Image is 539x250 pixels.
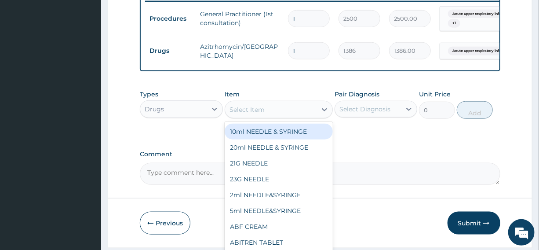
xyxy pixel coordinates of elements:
[229,105,265,114] div: Select Item
[457,101,493,119] button: Add
[16,44,36,66] img: d_794563401_company_1708531726252_794563401
[46,49,148,61] div: Chat with us now
[140,151,500,158] label: Comment
[4,161,168,192] textarea: Type your message and hit 'Enter'
[145,11,196,27] td: Procedures
[145,105,164,114] div: Drugs
[339,105,391,114] div: Select Diagnosis
[225,203,333,219] div: 5ml NEEDLE&SYRINGE
[335,90,380,99] label: Pair Diagnosis
[145,43,196,59] td: Drugs
[225,124,333,140] div: 10ml NEEDLE & SYRINGE
[225,90,240,99] label: Item
[225,219,333,235] div: ABF CREAM
[419,90,451,99] label: Unit Price
[144,4,165,26] div: Minimize live chat window
[225,140,333,155] div: 20ml NEEDLE & SYRINGE
[448,19,460,28] span: + 1
[448,10,512,18] span: Acute upper respiratory infect...
[140,212,190,235] button: Previous
[448,212,500,235] button: Submit
[51,71,121,160] span: We're online!
[196,38,284,64] td: Azitrhomycin/[GEOGRAPHIC_DATA]
[448,47,512,55] span: Acute upper respiratory infect...
[225,187,333,203] div: 2ml NEEDLE&SYRINGE
[140,91,158,98] label: Types
[196,5,284,32] td: General Practitioner (1st consultation)
[225,171,333,187] div: 23G NEEDLE
[225,155,333,171] div: 21G NEEDLE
